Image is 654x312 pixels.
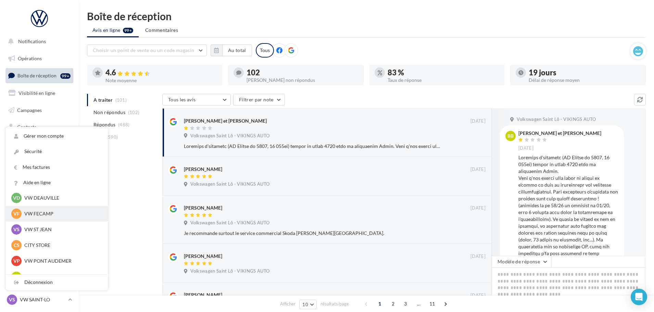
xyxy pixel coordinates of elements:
[470,118,486,124] span: [DATE]
[247,78,358,83] div: [PERSON_NAME] non répondus
[20,296,65,303] p: VW SAINT-LO
[184,166,222,173] div: [PERSON_NAME]
[4,137,75,151] a: Médiathèque
[13,210,20,217] span: VF
[118,122,130,127] span: (488)
[184,143,441,150] div: Loremips d'sitametc (AD Elitse do 5807, 16 055ei) tempor in utlab 4720 etdo ma aliquaenim Admin. ...
[184,253,222,260] div: [PERSON_NAME]
[105,69,217,77] div: 4.6
[24,258,100,264] p: VW PONT AUDEMER
[4,120,75,134] a: Contacts
[470,292,486,299] span: [DATE]
[14,273,20,280] span: VL
[233,94,285,105] button: Filtrer par note
[299,300,317,309] button: 10
[400,298,411,309] span: 3
[492,256,551,267] button: Modèle de réponse
[4,154,75,169] a: Calendrier
[5,293,73,306] a: VS VW SAINT-LO
[13,226,20,233] span: VS
[211,45,252,56] button: Au total
[87,11,646,21] div: Boîte de réception
[518,145,533,151] span: [DATE]
[24,226,100,233] p: VW ST JEAN
[4,194,75,214] a: Campagnes DataOnDemand
[529,69,640,76] div: 19 jours
[24,273,100,280] p: VW LISIEUX
[13,195,20,201] span: VD
[388,78,499,83] div: Taux de réponse
[190,181,269,187] span: Volkswagen Saint Lô - VIKINGS AUTO
[9,296,15,303] span: VS
[18,38,46,44] span: Notifications
[631,289,647,305] div: Open Intercom Messenger
[4,68,75,83] a: Boîte de réception99+
[374,298,385,309] span: 1
[256,43,274,58] div: Tous
[24,195,100,201] p: VW DEAUVILLE
[4,86,75,100] a: Visibilité en ligne
[18,90,55,96] span: Visibilité en ligne
[24,242,100,249] p: CITY STORE
[17,107,42,113] span: Campagnes
[320,301,349,307] span: résultats/page
[413,298,424,309] span: ...
[6,128,108,144] a: Gérer mon compte
[93,47,194,53] span: Choisir un point de vente ou un code magasin
[87,45,207,56] button: Choisir un point de vente ou un code magasin
[17,73,56,78] span: Boîte de réception
[168,97,196,102] span: Tous les avis
[4,34,72,49] button: Notifications
[517,116,596,123] span: Volkswagen Saint Lô - VIKINGS AUTO
[507,133,514,139] span: BB
[518,131,601,136] div: [PERSON_NAME] et [PERSON_NAME]
[145,27,178,34] span: Commentaires
[427,298,438,309] span: 11
[302,302,308,307] span: 10
[162,94,231,105] button: Tous les avis
[388,298,399,309] span: 2
[190,268,269,274] span: Volkswagen Saint Lô - VIKINGS AUTO
[190,133,269,139] span: Volkswagen Saint Lô - VIKINGS AUTO
[60,73,71,79] div: 99+
[6,275,108,290] div: Déconnexion
[190,220,269,226] span: Volkswagen Saint Lô - VIKINGS AUTO
[529,78,640,83] div: Délai de réponse moyen
[4,103,75,117] a: Campagnes
[105,78,217,83] div: Note moyenne
[93,121,116,128] span: Répondus
[470,205,486,211] span: [DATE]
[470,253,486,260] span: [DATE]
[13,258,20,264] span: VP
[6,175,108,190] a: Aide en ligne
[106,134,118,140] span: (590)
[247,69,358,76] div: 102
[17,124,36,130] span: Contacts
[280,301,295,307] span: Afficher
[222,45,252,56] button: Au total
[128,110,140,115] span: (102)
[388,69,499,76] div: 83 %
[93,109,125,116] span: Non répondus
[4,171,75,191] a: PLV et print personnalisable
[18,55,42,61] span: Opérations
[184,117,267,124] div: [PERSON_NAME] et [PERSON_NAME]
[470,166,486,173] span: [DATE]
[6,144,108,159] a: Sécurité
[4,51,75,66] a: Opérations
[6,160,108,175] a: Mes factures
[184,291,222,298] div: [PERSON_NAME]
[184,230,441,237] div: Je recommande surtout le service commercial Skoda [PERSON_NAME][GEOGRAPHIC_DATA].
[184,204,222,211] div: [PERSON_NAME]
[14,242,20,249] span: CS
[24,210,100,217] p: VW FECAMP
